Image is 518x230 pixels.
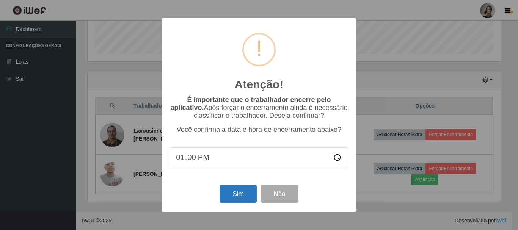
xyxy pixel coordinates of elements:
button: Sim [220,185,256,203]
b: É importante que o trabalhador encerre pelo aplicativo. [170,96,331,111]
h2: Atenção! [235,78,283,91]
p: Você confirma a data e hora de encerramento abaixo? [170,126,348,134]
button: Não [261,185,298,203]
p: Após forçar o encerramento ainda é necessário classificar o trabalhador. Deseja continuar? [170,96,348,120]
